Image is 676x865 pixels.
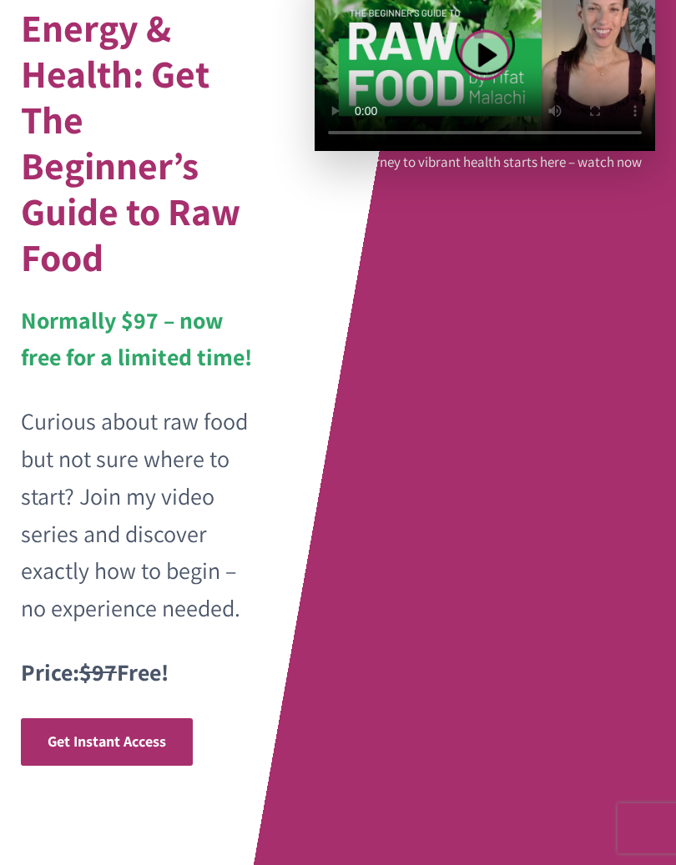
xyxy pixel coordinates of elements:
span: Get Instant Access [48,732,166,751]
p: Curious about raw food but not sure where to start? Join my video series and discover exactly how... [21,403,261,627]
s: $97 [79,656,117,687]
strong: Price: Free! [21,656,169,687]
a: Get Instant Access [21,718,193,766]
strong: Normally $97 – now free for a limited time! [21,304,252,373]
p: Your journey to vibrant health starts here – watch now [328,151,642,174]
